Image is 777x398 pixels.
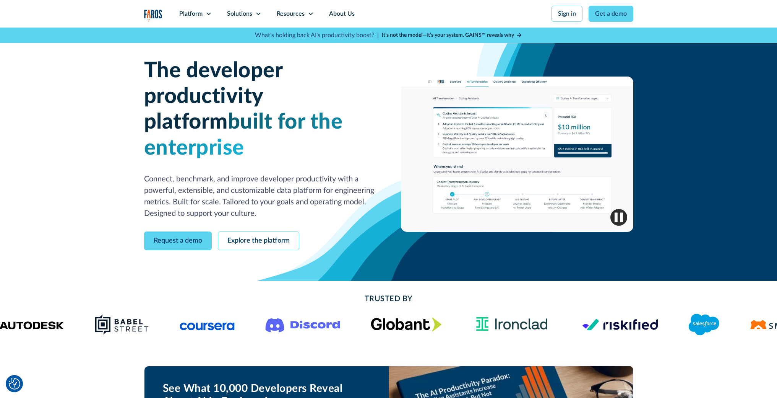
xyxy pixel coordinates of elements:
div: Solutions [227,9,252,18]
a: Get a demo [589,6,633,22]
a: Sign in [552,6,582,22]
img: Revisit consent button [9,378,20,390]
p: What's holding back AI's productivity boost? | [255,31,379,40]
img: Logo of the communication platform Discord. [266,316,341,333]
div: Platform [179,9,203,18]
img: Logo of the risk management platform Riskified. [582,318,658,331]
img: Logo of the analytics and reporting company Faros. [144,10,162,21]
button: Cookie Settings [9,378,20,390]
img: Logo of the CRM platform Salesforce. [689,314,720,335]
a: home [144,10,162,21]
a: It’s not the model—it’s your system. GAINS™ reveals why [382,31,522,39]
img: Logo of the online learning platform Coursera. [180,318,235,331]
a: Request a demo [144,232,212,250]
img: Babel Street logo png [94,314,149,335]
a: Explore the platform [218,232,299,250]
p: Connect, benchmark, and improve developer productivity with a powerful, extensible, and customiza... [144,173,376,219]
img: Globant's logo [371,317,442,331]
strong: It’s not the model—it’s your system. GAINS™ reveals why [382,33,514,38]
h2: Trusted By [205,293,572,305]
img: Pause video [610,209,627,226]
span: built for the enterprise [144,111,343,158]
div: Resources [277,9,305,18]
img: Ironclad Logo [472,314,552,334]
h1: The developer productivity platform [144,58,376,161]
